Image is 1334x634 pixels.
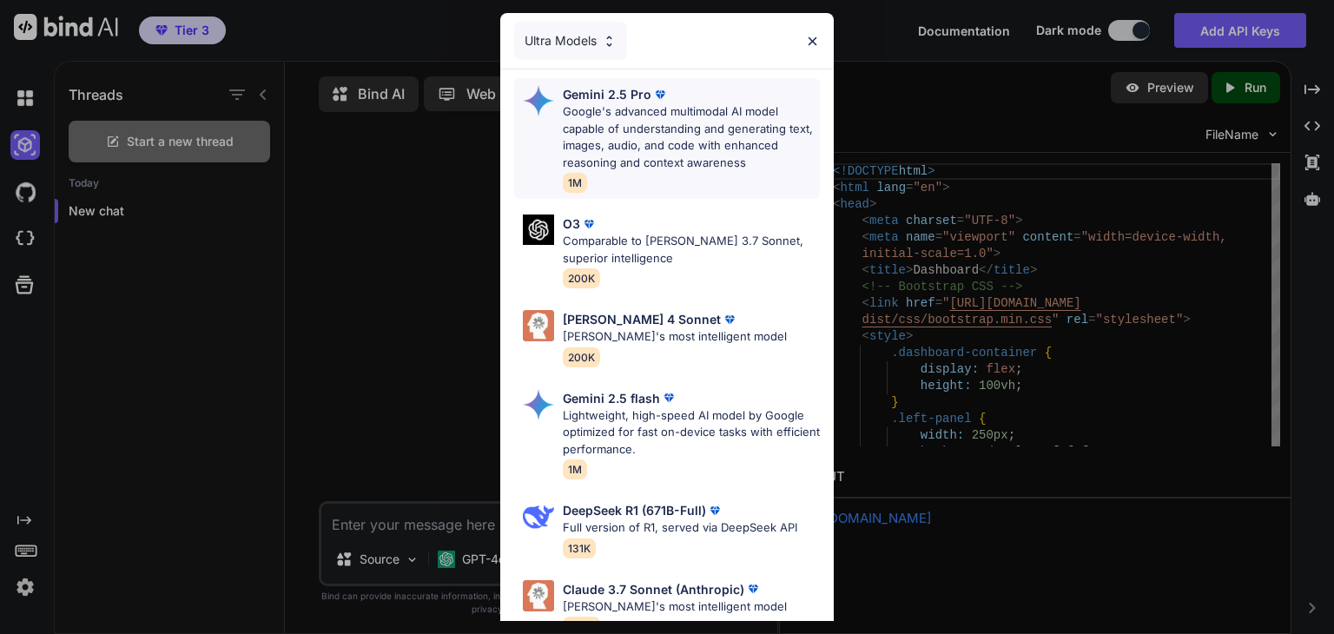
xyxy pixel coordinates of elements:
p: Lightweight, high-speed AI model by Google optimized for fast on-device tasks with efficient perf... [563,407,820,459]
img: Pick Models [602,34,617,49]
span: 200K [563,268,600,288]
p: DeepSeek R1 (671B-Full) [563,501,706,519]
p: Comparable to [PERSON_NAME] 3.7 Sonnet, superior intelligence [563,233,820,267]
p: [PERSON_NAME]'s most intelligent model [563,328,787,346]
img: premium [651,86,669,103]
p: Claude 3.7 Sonnet (Anthropic) [563,580,744,598]
span: 200K [563,347,600,367]
img: premium [721,311,738,328]
p: Gemini 2.5 Pro [563,85,651,103]
img: Pick Models [523,580,554,611]
span: 1M [563,459,587,479]
img: Pick Models [523,85,554,116]
img: premium [580,215,598,233]
p: [PERSON_NAME]'s most intelligent model [563,598,787,616]
img: Pick Models [523,501,554,532]
p: Google's advanced multimodal AI model capable of understanding and generating text, images, audio... [563,103,820,171]
img: Pick Models [523,215,554,245]
p: Gemini 2.5 flash [563,389,660,407]
span: 1M [563,173,587,193]
img: Pick Models [523,310,554,341]
p: O3 [563,215,580,233]
img: premium [706,502,723,519]
p: [PERSON_NAME] 4 Sonnet [563,310,721,328]
span: 131K [563,538,596,558]
img: premium [744,580,762,598]
img: close [805,34,820,49]
p: Full version of R1, served via DeepSeek API [563,519,797,537]
img: Pick Models [523,389,554,420]
img: premium [660,389,677,406]
div: Ultra Models [514,22,627,60]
